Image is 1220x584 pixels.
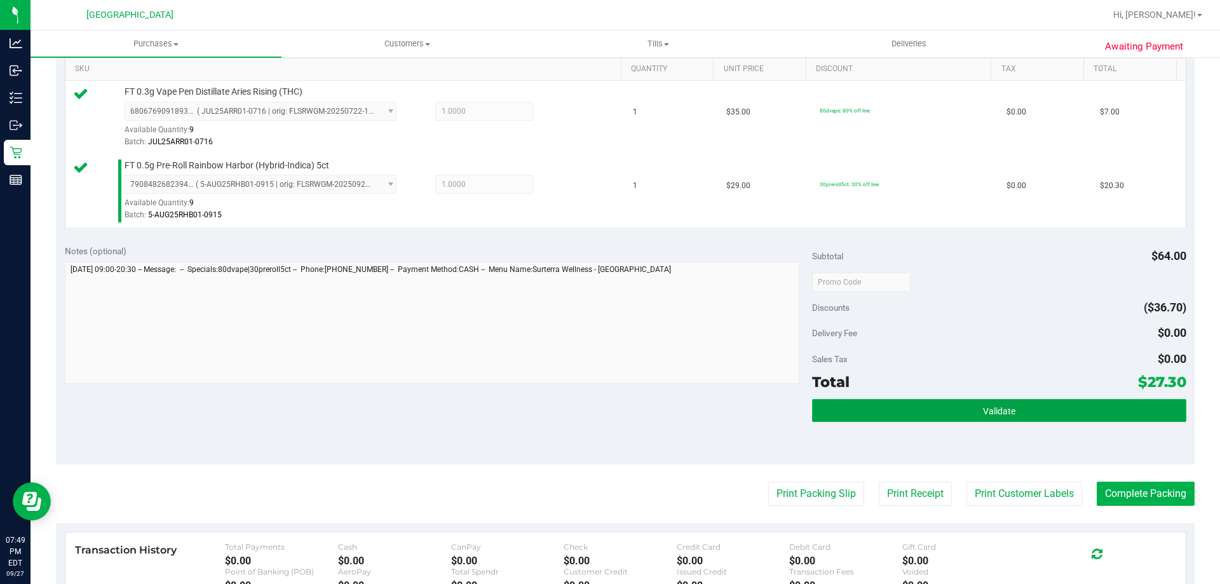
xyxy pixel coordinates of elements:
[10,146,22,159] inline-svg: Retail
[125,86,302,98] span: FT 0.3g Vape Pen Distillate Aries Rising (THC)
[724,64,801,74] a: Unit Price
[1158,326,1186,339] span: $0.00
[874,38,944,50] span: Deliveries
[451,542,564,552] div: CanPay
[225,542,338,552] div: Total Payments
[633,180,637,192] span: 1
[1144,301,1186,314] span: ($36.70)
[1006,180,1026,192] span: $0.00
[631,64,708,74] a: Quantity
[6,569,25,578] p: 09/27
[633,106,637,118] span: 1
[812,354,848,364] span: Sales Tax
[125,160,329,172] span: FT 0.5g Pre-Roll Rainbow Harbor (Hybrid-Indica) 5ct
[65,246,126,256] span: Notes (optional)
[902,567,1015,576] div: Voided
[966,482,1082,506] button: Print Customer Labels
[125,137,146,146] span: Batch:
[225,567,338,576] div: Point of Banking (POB)
[677,542,790,552] div: Credit Card
[189,198,194,207] span: 9
[789,567,902,576] div: Transaction Fees
[451,567,564,576] div: Total Spendr
[125,210,146,219] span: Batch:
[820,107,870,114] span: 80dvape: 80% off line
[6,534,25,569] p: 07:49 PM EDT
[1006,106,1026,118] span: $0.00
[10,173,22,186] inline-svg: Reports
[768,482,864,506] button: Print Packing Slip
[75,64,616,74] a: SKU
[10,64,22,77] inline-svg: Inbound
[902,542,1015,552] div: Gift Card
[1158,352,1186,365] span: $0.00
[789,542,902,552] div: Debit Card
[812,373,850,391] span: Total
[1151,249,1186,262] span: $64.00
[533,38,783,50] span: Tills
[281,31,532,57] a: Customers
[564,555,677,567] div: $0.00
[726,180,750,192] span: $29.00
[282,38,532,50] span: Customers
[1001,64,1079,74] a: Tax
[564,542,677,552] div: Check
[1097,482,1195,506] button: Complete Packing
[879,482,952,506] button: Print Receipt
[338,555,451,567] div: $0.00
[148,137,213,146] span: JUL25ARR01-0716
[1113,10,1196,20] span: Hi, [PERSON_NAME]!
[677,555,790,567] div: $0.00
[125,194,410,219] div: Available Quantity:
[726,106,750,118] span: $35.00
[983,406,1015,416] span: Validate
[812,273,911,292] input: Promo Code
[1100,106,1120,118] span: $7.00
[1100,180,1124,192] span: $20.30
[902,555,1015,567] div: $0.00
[30,31,281,57] a: Purchases
[338,542,451,552] div: Cash
[812,296,850,319] span: Discounts
[812,251,843,261] span: Subtotal
[783,31,1034,57] a: Deliveries
[10,37,22,50] inline-svg: Analytics
[451,555,564,567] div: $0.00
[148,210,222,219] span: 5-AUG25RHB01-0915
[532,31,783,57] a: Tills
[564,567,677,576] div: Customer Credit
[816,64,986,74] a: Discount
[13,482,51,520] iframe: Resource center
[125,121,410,146] div: Available Quantity:
[1094,64,1171,74] a: Total
[812,328,857,338] span: Delivery Fee
[338,567,451,576] div: AeroPay
[10,119,22,132] inline-svg: Outbound
[677,567,790,576] div: Issued Credit
[820,181,879,187] span: 30preroll5ct: 30% off line
[812,399,1186,422] button: Validate
[789,555,902,567] div: $0.00
[189,125,194,134] span: 9
[30,38,281,50] span: Purchases
[10,92,22,104] inline-svg: Inventory
[225,555,338,567] div: $0.00
[1138,373,1186,391] span: $27.30
[86,10,173,20] span: [GEOGRAPHIC_DATA]
[1105,39,1183,54] span: Awaiting Payment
